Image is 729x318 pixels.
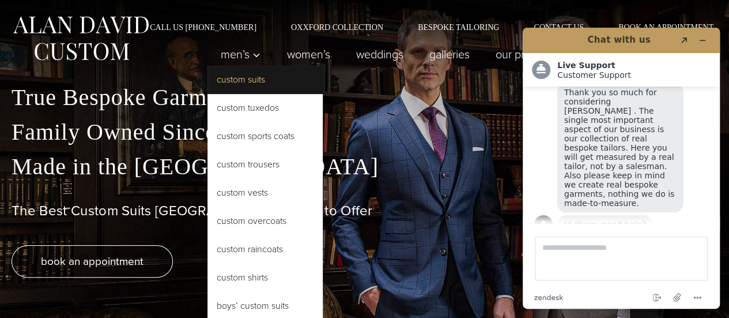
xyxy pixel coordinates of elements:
[207,151,323,178] a: Custom Trousers
[343,43,416,66] a: weddings
[12,245,173,278] a: book an appointment
[41,253,143,270] span: book an appointment
[513,18,729,318] iframe: Find more information here
[25,8,49,18] span: Chat
[133,23,274,31] a: Call Us [PHONE_NUMBER]
[274,43,343,66] a: Women’s
[207,235,323,263] a: Custom Raincoats
[401,23,516,31] a: Bespoke Tailoring
[207,94,323,122] a: Custom Tuxedos
[207,179,323,207] a: Custom Vests
[12,80,717,184] p: True Bespoke Garments Family Owned Since [DATE] Made in the [GEOGRAPHIC_DATA]
[12,13,150,64] img: Alan David Custom
[133,23,717,31] nav: Secondary Navigation
[207,207,323,235] a: Custom Overcoats
[207,264,323,291] a: Custom Shirts
[207,66,323,93] a: Custom Suits
[274,23,401,31] a: Oxxford Collection
[207,122,323,150] a: Custom Sports Coats
[482,43,566,66] a: Our Process
[207,43,274,66] button: Child menu of Men’s
[12,203,717,219] h1: The Best Custom Suits [GEOGRAPHIC_DATA] Has to Offer
[416,43,482,66] a: Galleries
[207,43,685,66] nav: Primary Navigation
